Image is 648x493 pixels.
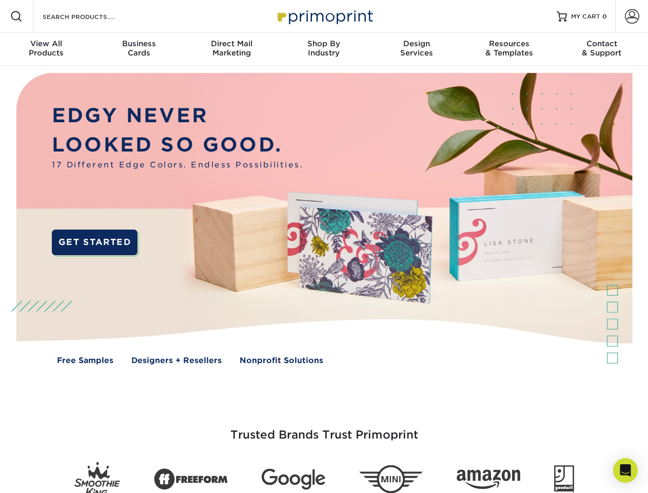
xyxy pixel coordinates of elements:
span: Direct Mail [185,39,278,48]
span: Resources [463,39,555,48]
p: EDGY NEVER [52,101,303,130]
span: Design [370,39,463,48]
a: Nonprofit Solutions [240,355,323,367]
a: DesignServices [370,33,463,66]
a: Shop ByIndustry [278,33,370,66]
a: Resources& Templates [463,33,555,66]
div: Marketing [185,39,278,58]
span: Business [92,39,185,48]
span: Shop By [278,39,370,48]
img: Google [262,469,325,490]
a: GET STARTED [52,230,138,255]
div: & Templates [463,39,555,58]
iframe: Google Customer Reviews [3,462,87,489]
span: MY CART [571,12,600,21]
input: SEARCH PRODUCTS..... [42,10,142,23]
div: Cards [92,39,185,58]
a: BusinessCards [92,33,185,66]
img: Amazon [457,470,520,489]
a: Contact& Support [556,33,648,66]
div: & Support [556,39,648,58]
a: Designers + Resellers [131,355,222,367]
img: Primoprint [273,5,376,27]
span: 0 [602,13,607,20]
h3: Trusted Brands Trust Primoprint [24,404,624,454]
a: Free Samples [57,355,113,367]
span: Contact [556,39,648,48]
img: Goodwill [554,465,574,493]
div: Open Intercom Messenger [613,458,638,483]
p: LOOKED SO GOOD. [52,130,303,160]
a: Direct MailMarketing [185,33,278,66]
div: Industry [278,39,370,58]
div: Services [370,39,463,58]
span: 17 Different Edge Colors. Endless Possibilities. [52,159,303,171]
